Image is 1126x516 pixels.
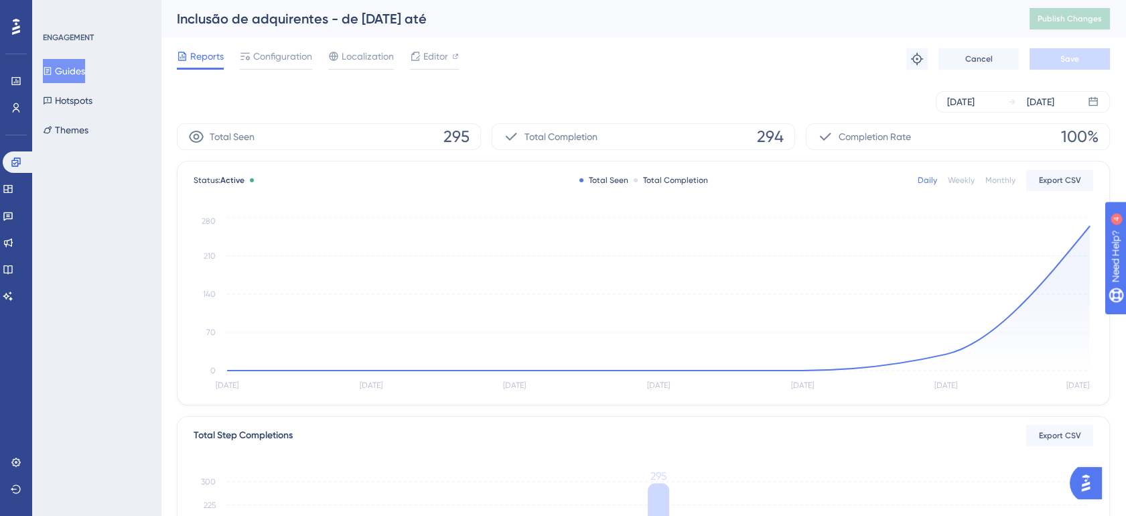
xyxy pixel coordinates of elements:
tspan: 295 [650,470,667,482]
span: Reports [190,48,224,64]
tspan: [DATE] [934,381,957,390]
span: Configuration [253,48,312,64]
div: Monthly [985,175,1015,186]
button: Publish Changes [1030,8,1110,29]
tspan: 0 [210,366,216,375]
button: Save [1030,48,1110,70]
span: Active [220,176,244,185]
tspan: 70 [206,328,216,337]
tspan: 140 [203,289,216,299]
button: Themes [43,118,88,142]
span: Save [1060,54,1079,64]
span: Export CSV [1039,175,1081,186]
tspan: [DATE] [1066,381,1089,390]
tspan: 210 [204,251,216,261]
div: ENGAGEMENT [43,32,94,43]
span: Export CSV [1039,430,1081,441]
tspan: [DATE] [647,381,670,390]
tspan: [DATE] [360,381,382,390]
tspan: [DATE] [216,381,238,390]
iframe: UserGuiding AI Assistant Launcher [1070,463,1110,503]
button: Guides [43,59,85,83]
div: Inclusão de adquirentes - de [DATE] até [177,9,996,28]
div: Total Seen [579,175,628,186]
span: Need Help? [31,3,84,19]
span: Publish Changes [1038,13,1102,24]
div: [DATE] [947,94,975,110]
span: 295 [443,126,470,147]
span: Total Seen [210,129,255,145]
div: 4 [93,7,97,17]
tspan: 300 [201,477,216,487]
tspan: 280 [202,216,216,226]
tspan: [DATE] [503,381,526,390]
span: Status: [194,175,244,186]
div: Daily [918,175,937,186]
div: Total Completion [634,175,708,186]
div: Total Step Completions [194,428,293,444]
div: Weekly [948,175,975,186]
span: 294 [757,126,784,147]
button: Hotspots [43,88,92,113]
span: Localization [342,48,394,64]
span: Completion Rate [839,129,911,145]
span: Cancel [965,54,993,64]
button: Cancel [938,48,1019,70]
button: Export CSV [1026,170,1093,191]
span: 100% [1061,126,1099,147]
tspan: 225 [204,501,216,510]
span: Editor [423,48,448,64]
span: Total Completion [524,129,597,145]
tspan: [DATE] [791,381,814,390]
button: Export CSV [1026,425,1093,446]
div: [DATE] [1027,94,1054,110]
